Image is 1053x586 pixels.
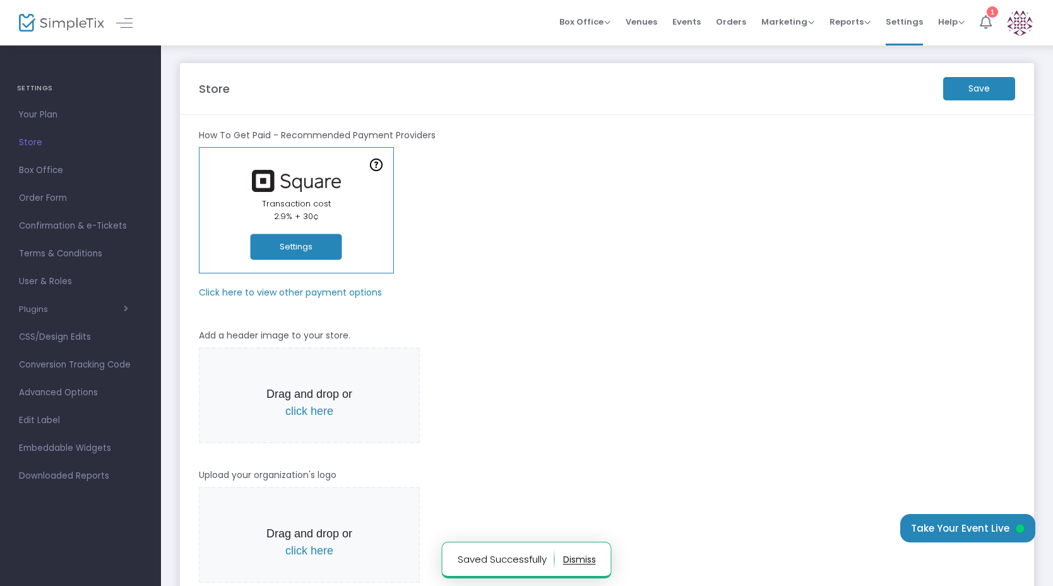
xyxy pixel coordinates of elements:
span: CSS/Design Edits [19,329,142,345]
p: Drag and drop or [257,525,362,559]
span: Transaction cost [262,198,331,210]
span: User & Roles [19,273,142,290]
span: Venues [626,6,657,38]
m-button: Save [943,77,1015,100]
span: Store [19,135,142,151]
span: Your Plan [19,107,142,123]
span: Marketing [761,16,814,28]
span: Advanced Options [19,385,142,401]
span: click here [285,405,333,417]
span: Events [672,6,701,38]
h4: SETTINGS [17,76,144,101]
span: Terms & Conditions [19,246,142,262]
m-panel-subtitle: How To Get Paid - Recommended Payment Providers [199,129,436,142]
span: Embeddable Widgets [19,440,142,457]
img: question-mark [370,158,383,171]
span: Confirmation & e-Tickets [19,218,142,234]
span: Box Office [19,162,142,179]
span: Order Form [19,190,142,206]
button: Plugins [19,304,128,314]
span: Settings [886,6,923,38]
button: dismiss [563,549,596,570]
span: Help [938,16,965,28]
p: Drag and drop or [257,386,362,420]
span: Reports [830,16,871,28]
span: Edit Label [19,412,142,429]
span: Box Office [559,16,610,28]
p: Saved Successfully [458,549,555,570]
button: Take Your Event Live [900,514,1035,542]
m-panel-subtitle: Add a header image to your store. [199,329,350,342]
m-panel-title: Store [199,80,230,97]
m-panel-subtitle: Upload your organization's logo [199,469,336,482]
m-panel-subtitle: Click here to view other payment options [199,286,382,299]
span: Downloaded Reports [19,468,142,484]
span: 2.9% + 30¢ [274,210,319,222]
span: Conversion Tracking Code [19,357,142,373]
span: click here [285,544,333,557]
img: square.png [246,170,347,192]
span: Orders [716,6,746,38]
div: 1 [987,6,998,18]
button: Settings [251,234,342,260]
